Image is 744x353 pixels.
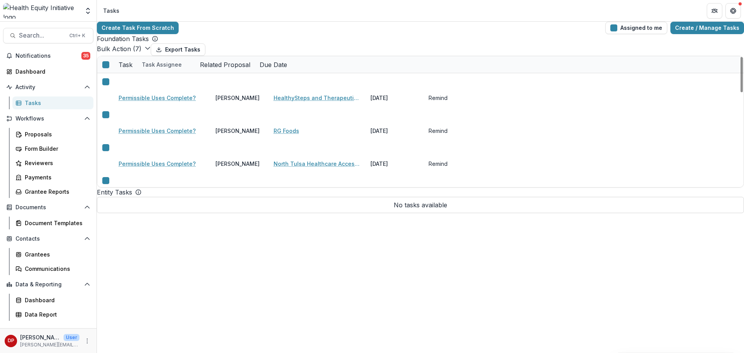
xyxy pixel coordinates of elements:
[15,204,81,211] span: Documents
[195,56,255,73] div: Related Proposal
[255,56,292,73] div: Due Date
[366,122,424,139] div: [DATE]
[12,171,93,184] a: Payments
[119,127,196,135] a: Permissible Uses Complete?
[114,56,137,73] div: Task
[20,333,60,341] p: [PERSON_NAME]
[274,127,299,135] a: RG Foods
[25,219,87,227] div: Document Templates
[12,248,93,261] a: Grantees
[12,308,93,321] a: Data Report
[3,28,93,43] button: Search...
[12,185,93,198] a: Grantee Reports
[3,201,93,214] button: Open Documents
[215,127,260,135] div: [PERSON_NAME]
[19,32,65,39] span: Search...
[25,310,87,319] div: Data Report
[25,296,87,304] div: Dashboard
[25,99,87,107] div: Tasks
[12,96,93,109] a: Tasks
[366,90,424,106] div: [DATE]
[97,197,744,213] p: No tasks available
[3,81,93,93] button: Open Activity
[3,65,93,78] a: Dashboard
[429,94,448,102] button: Remind
[97,22,179,34] a: Create Task From Scratch
[137,56,195,73] div: Task Assignee
[3,232,93,245] button: Open Contacts
[83,336,92,346] button: More
[605,22,667,34] button: Assigned to me
[429,160,448,168] button: Remind
[25,250,87,258] div: Grantees
[119,94,196,102] a: Permissible Uses Complete?
[8,338,14,343] div: Dr. Janel Pasley
[64,334,79,341] p: User
[25,173,87,181] div: Payments
[12,128,93,141] a: Proposals
[215,94,260,102] div: [PERSON_NAME]
[12,217,93,229] a: Document Templates
[83,3,93,19] button: Open entity switcher
[3,3,79,19] img: Health Equity Initiative logo
[274,160,361,168] a: North Tulsa Healthcare Access Expansion Initiative
[25,265,87,273] div: Communications
[3,50,93,62] button: Notifications35
[25,130,87,138] div: Proposals
[97,188,132,197] p: Entity Tasks
[707,3,722,19] button: Partners
[25,188,87,196] div: Grantee Reports
[3,278,93,291] button: Open Data & Reporting
[81,52,90,60] span: 35
[15,67,87,76] div: Dashboard
[68,31,87,40] div: Ctrl + K
[151,43,205,56] button: Export Tasks
[3,112,93,125] button: Open Workflows
[195,60,255,69] div: Related Proposal
[15,281,81,288] span: Data & Reporting
[114,60,137,69] div: Task
[119,160,196,168] a: Permissible Uses Complete?
[12,262,93,275] a: Communications
[12,142,93,155] a: Form Builder
[97,34,149,43] p: Foundation Tasks
[100,5,122,16] nav: breadcrumb
[15,53,81,59] span: Notifications
[429,127,448,135] button: Remind
[137,60,186,69] div: Task Assignee
[15,115,81,122] span: Workflows
[12,157,93,169] a: Reviewers
[15,84,81,91] span: Activity
[20,341,79,348] p: [PERSON_NAME][EMAIL_ADDRESS][PERSON_NAME][DATE][DOMAIN_NAME]
[25,145,87,153] div: Form Builder
[670,22,744,34] a: Create / Manage Tasks
[725,3,741,19] button: Get Help
[97,44,151,53] button: Bulk Action (7)
[215,160,260,168] div: [PERSON_NAME]
[15,236,81,242] span: Contacts
[366,155,424,172] div: [DATE]
[12,294,93,307] a: Dashboard
[274,94,361,102] a: HealthySteps and Therapeutic Services continuum of maternal mental health care
[255,60,292,69] div: Due Date
[25,159,87,167] div: Reviewers
[103,7,119,15] div: Tasks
